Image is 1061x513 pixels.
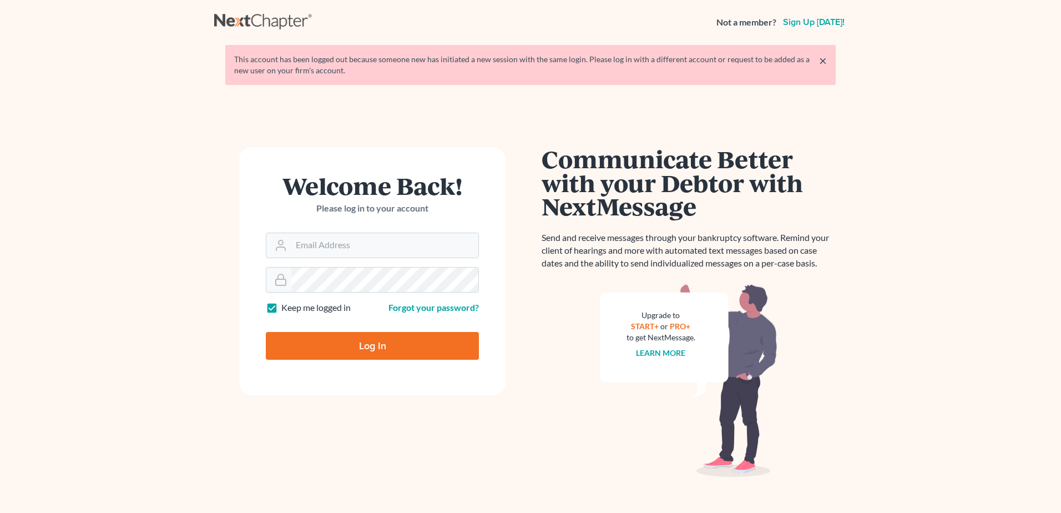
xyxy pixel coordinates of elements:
a: × [819,54,827,67]
p: Send and receive messages through your bankruptcy software. Remind your client of hearings and mo... [542,232,836,270]
a: PRO+ [670,321,691,331]
h1: Welcome Back! [266,174,479,198]
div: This account has been logged out because someone new has initiated a new session with the same lo... [234,54,827,76]
a: Learn more [636,348,686,358]
a: Forgot your password? [388,302,479,313]
p: Please log in to your account [266,202,479,215]
input: Email Address [291,233,478,258]
div: to get NextMessage. [627,332,695,343]
strong: Not a member? [716,16,776,29]
input: Log In [266,332,479,360]
div: Upgrade to [627,310,695,321]
a: START+ [631,321,659,331]
img: nextmessage_bg-59042aed3d76b12b5cd301f8e5b87938c9018125f34e5fa2b7a6b67550977c72.svg [600,283,777,477]
span: or [661,321,669,331]
a: Sign up [DATE]! [781,18,847,27]
label: Keep me logged in [281,301,351,314]
h1: Communicate Better with your Debtor with NextMessage [542,147,836,218]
